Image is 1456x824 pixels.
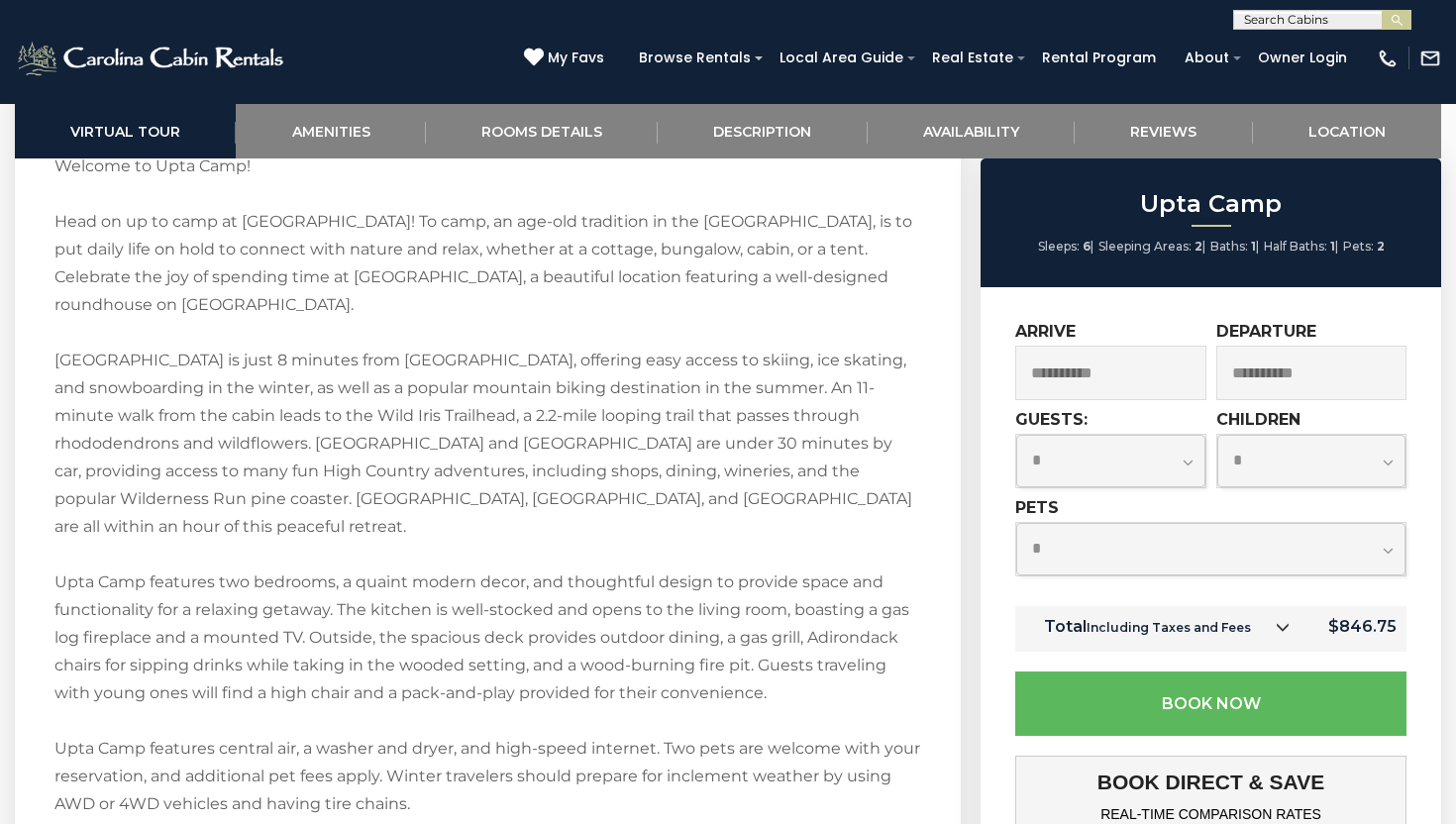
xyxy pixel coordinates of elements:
[1087,620,1251,635] small: Including Taxes and Fees
[1038,234,1093,259] li: |
[1015,410,1088,429] label: Guests:
[548,48,604,68] span: My Favs
[1195,239,1202,254] strong: 2
[1032,43,1166,73] a: Rental Program
[1015,498,1059,517] label: Pets
[1083,239,1091,254] strong: 6
[1038,239,1080,254] span: Sleeps:
[658,104,867,158] a: Description
[236,104,425,158] a: Amenities
[1175,43,1239,73] a: About
[1264,234,1338,259] li: |
[1251,239,1256,254] strong: 1
[922,43,1023,73] a: Real Estate
[1377,48,1399,69] img: phone-regular-white.png
[1248,43,1357,73] a: Owner Login
[1098,239,1192,254] span: Sleeping Areas:
[1264,239,1327,254] span: Half Baths:
[868,104,1075,158] a: Availability
[1210,239,1248,254] span: Baths:
[1419,48,1441,69] img: mail-regular-white.png
[1216,322,1316,341] label: Departure
[1030,771,1392,794] h3: BOOK DIRECT & SAVE
[1075,104,1252,158] a: Reviews
[770,43,913,73] a: Local Area Guide
[1098,234,1205,259] li: |
[426,104,658,158] a: Rooms Details
[1030,806,1392,822] h4: REAL-TIME COMPARISON RATES
[1253,104,1441,158] a: Location
[1015,671,1406,736] button: Book Now
[1377,239,1385,254] strong: 2
[1210,234,1259,259] li: |
[1305,606,1406,652] td: $846.75
[1216,410,1300,429] label: Children
[15,39,289,78] img: White-1-2.png
[1330,239,1335,254] strong: 1
[15,104,236,158] a: Virtual Tour
[1343,239,1374,254] span: Pets:
[986,191,1436,217] h2: Upta Camp
[524,48,609,69] a: My Favs
[1015,606,1305,652] td: Total
[1015,322,1076,341] label: Arrive
[629,43,761,73] a: Browse Rentals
